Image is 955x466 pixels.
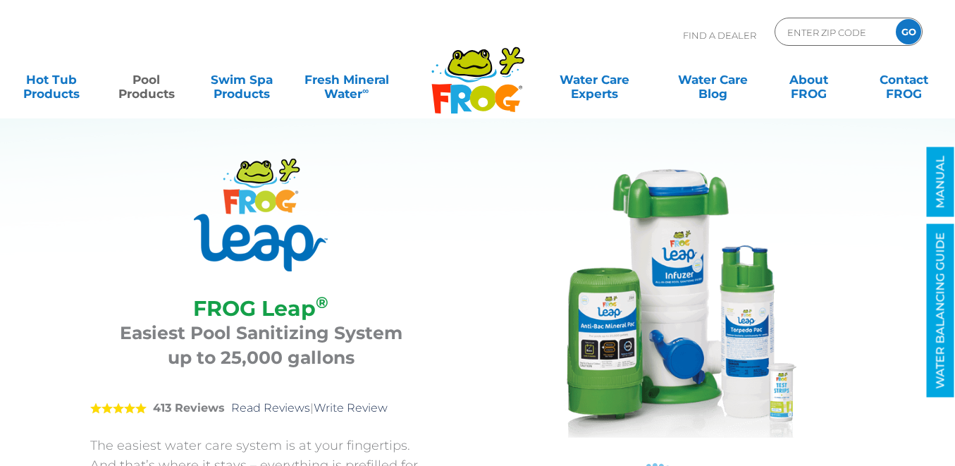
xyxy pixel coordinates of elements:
a: ContactFROG [867,66,941,94]
a: PoolProducts [109,66,183,94]
p: Find A Dealer [683,18,756,53]
a: Swim SpaProducts [205,66,279,94]
h2: FROG Leap [108,296,414,321]
a: Read Reviews [231,401,310,415]
a: Write Review [314,401,388,415]
a: Water CareExperts [534,66,655,94]
a: Fresh MineralWater∞ [300,66,393,94]
a: Hot TubProducts [14,66,88,94]
a: WATER BALANCING GUIDE [927,224,954,398]
a: AboutFROG [772,66,846,94]
span: 5 [90,403,147,414]
strong: 413 Reviews [153,401,225,415]
h3: Easiest Pool Sanitizing System up to 25,000 gallons [108,321,414,370]
sup: ∞ [362,85,369,96]
div: | [90,381,432,436]
input: GO [896,19,921,44]
img: Product Logo [194,159,328,271]
sup: ® [316,293,328,312]
a: MANUAL [927,147,954,217]
a: Water CareBlog [676,66,750,94]
img: Frog Products Logo [424,28,532,114]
